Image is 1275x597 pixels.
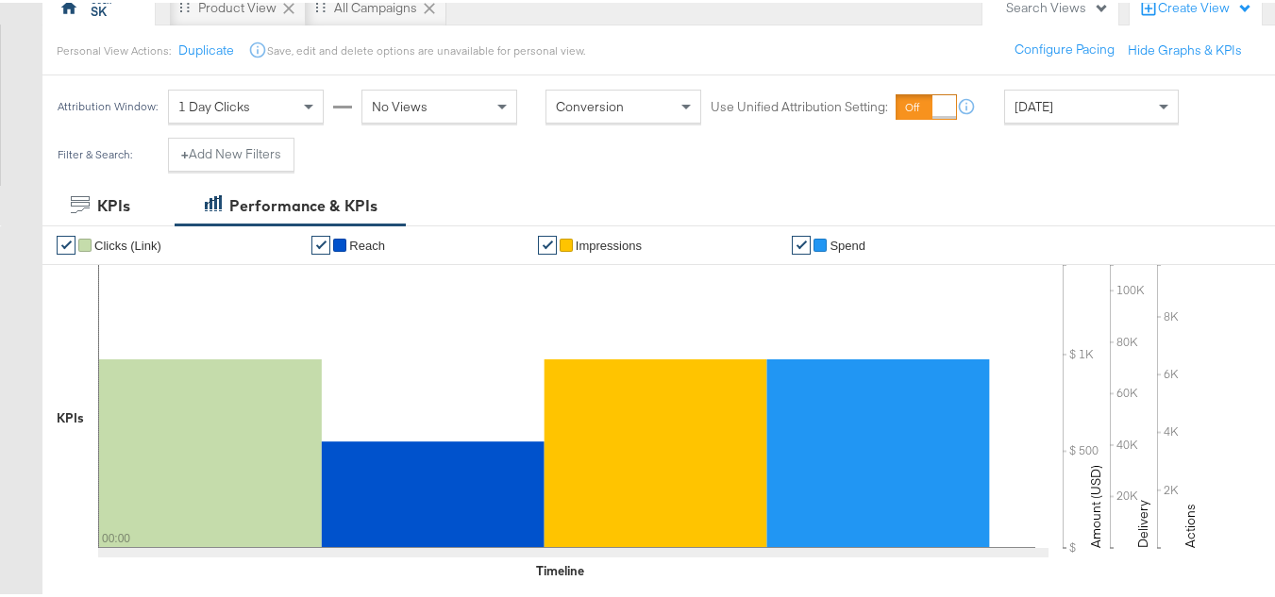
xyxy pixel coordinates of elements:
[57,233,75,252] a: ✔
[181,142,189,160] strong: +
[1182,501,1199,545] text: Actions
[57,41,171,56] div: Personal View Actions:
[178,95,250,112] span: 1 Day Clicks
[267,41,585,56] div: Save, edit and delete options are unavailable for personal view.
[576,236,642,250] span: Impressions
[97,192,130,214] div: KPIs
[792,233,811,252] a: ✔
[1134,497,1151,545] text: Delivery
[168,135,294,169] button: +Add New Filters
[1001,30,1128,64] button: Configure Pacing
[349,236,385,250] span: Reach
[1128,39,1242,57] button: Hide Graphs & KPIs
[1087,462,1104,545] text: Amount (USD)
[178,39,234,57] button: Duplicate
[311,233,330,252] a: ✔
[229,192,377,214] div: Performance & KPIs
[57,97,159,110] div: Attribution Window:
[372,95,428,112] span: No Views
[94,236,161,250] span: Clicks (Link)
[830,236,865,250] span: Spend
[57,406,84,424] div: KPIs
[1015,95,1053,112] span: [DATE]
[711,95,888,113] label: Use Unified Attribution Setting:
[536,559,584,577] div: Timeline
[57,145,133,158] div: Filter & Search:
[556,95,624,112] span: Conversion
[538,233,557,252] a: ✔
